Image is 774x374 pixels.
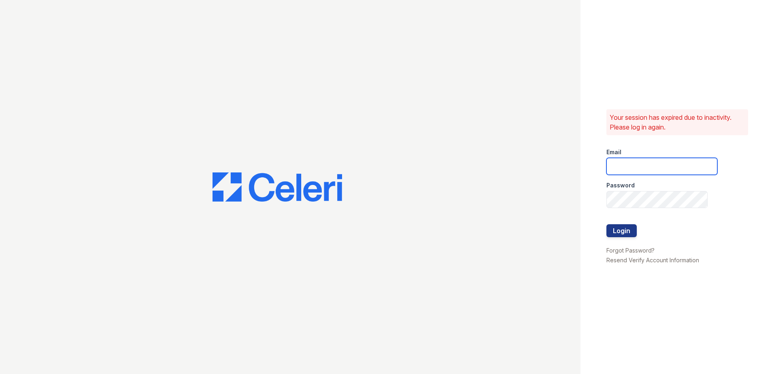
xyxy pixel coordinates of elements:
img: CE_Logo_Blue-a8612792a0a2168367f1c8372b55b34899dd931a85d93a1a3d3e32e68fde9ad4.png [213,172,342,202]
p: Your session has expired due to inactivity. Please log in again. [610,113,745,132]
button: Login [606,224,637,237]
a: Forgot Password? [606,247,655,254]
label: Password [606,181,635,189]
a: Resend Verify Account Information [606,257,699,263]
label: Email [606,148,621,156]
